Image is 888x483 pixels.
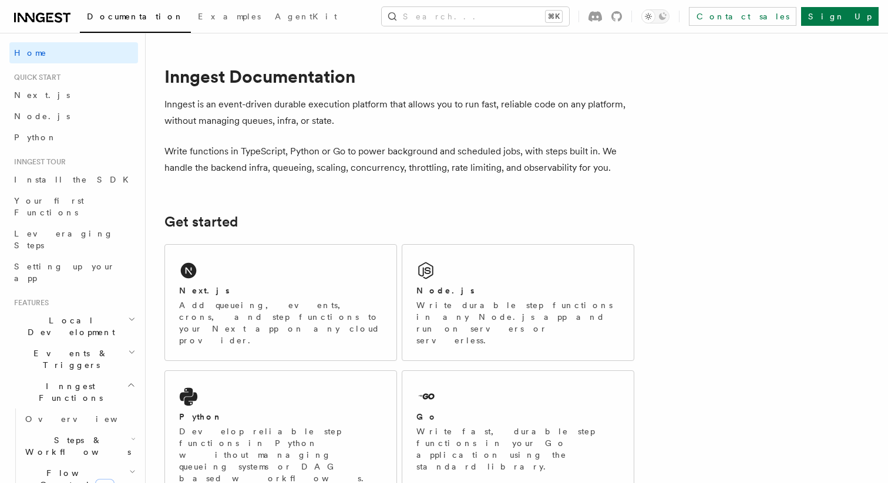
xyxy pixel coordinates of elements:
[9,169,138,190] a: Install the SDK
[164,143,634,176] p: Write functions in TypeScript, Python or Go to power background and scheduled jobs, with steps bu...
[641,9,670,23] button: Toggle dark mode
[14,90,70,100] span: Next.js
[416,411,438,423] h2: Go
[9,42,138,63] a: Home
[9,376,138,408] button: Inngest Functions
[164,214,238,230] a: Get started
[14,112,70,121] span: Node.js
[21,430,138,462] button: Steps & Workflows
[9,310,138,343] button: Local Development
[416,425,620,472] p: Write fast, durable step functions in your Go application using the standard library.
[9,190,138,223] a: Your first Functions
[9,157,66,167] span: Inngest tour
[546,11,562,22] kbd: ⌘K
[14,47,47,59] span: Home
[179,411,223,423] h2: Python
[9,380,127,404] span: Inngest Functions
[9,106,138,127] a: Node.js
[87,12,184,21] span: Documentation
[164,244,397,361] a: Next.jsAdd queueing, events, crons, and step functions to your Next app on any cloud provider.
[80,4,191,33] a: Documentation
[416,285,475,296] h2: Node.js
[268,4,344,32] a: AgentKit
[14,262,115,283] span: Setting up your app
[9,315,128,338] span: Local Development
[164,66,634,87] h1: Inngest Documentation
[9,298,49,308] span: Features
[689,7,796,26] a: Contact sales
[25,414,146,424] span: Overview
[416,299,620,346] p: Write durable step functions in any Node.js app and run on servers or serverless.
[14,175,136,184] span: Install the SDK
[179,299,382,346] p: Add queueing, events, crons, and step functions to your Next app on any cloud provider.
[14,196,84,217] span: Your first Functions
[275,12,337,21] span: AgentKit
[9,343,138,376] button: Events & Triggers
[9,256,138,289] a: Setting up your app
[14,133,57,142] span: Python
[9,85,138,106] a: Next.js
[198,12,261,21] span: Examples
[14,229,113,250] span: Leveraging Steps
[21,408,138,430] a: Overview
[9,347,128,371] span: Events & Triggers
[9,223,138,256] a: Leveraging Steps
[9,73,60,82] span: Quick start
[9,127,138,148] a: Python
[164,96,634,129] p: Inngest is an event-driven durable execution platform that allows you to run fast, reliable code ...
[191,4,268,32] a: Examples
[801,7,879,26] a: Sign Up
[179,285,230,296] h2: Next.js
[382,7,569,26] button: Search...⌘K
[21,434,131,458] span: Steps & Workflows
[402,244,634,361] a: Node.jsWrite durable step functions in any Node.js app and run on servers or serverless.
